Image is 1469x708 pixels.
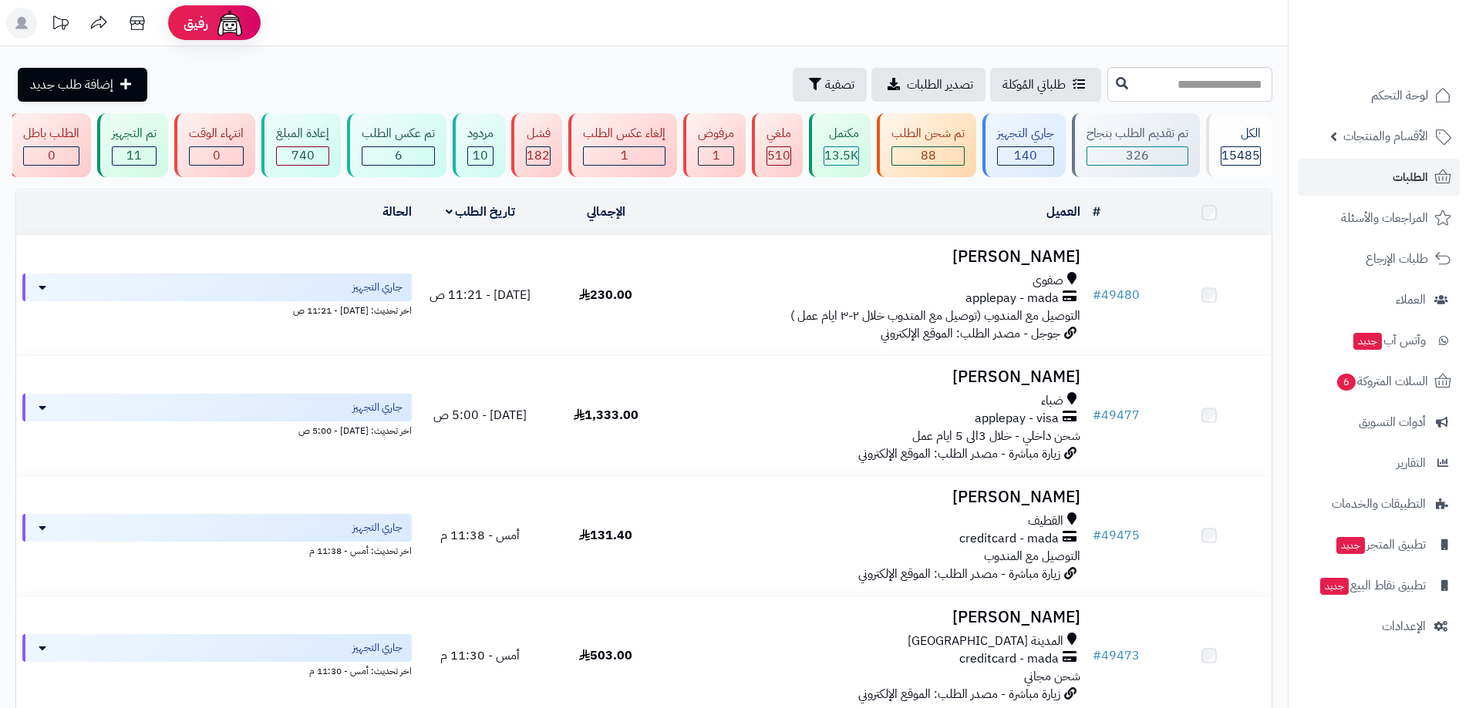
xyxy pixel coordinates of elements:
[1298,240,1460,277] a: طلبات الإرجاع
[1319,575,1426,596] span: تطبيق نقاط البيع
[23,125,79,143] div: الطلب باطل
[126,146,142,165] span: 11
[22,301,412,317] div: اخر تحديث: [DATE] - 11:21 ص
[258,113,344,177] a: إعادة المبلغ 740
[824,125,859,143] div: مكتمل
[1298,281,1460,318] a: العملاء
[1366,248,1428,270] span: طلبات الإرجاع
[1364,43,1454,75] img: logo-2.png
[1337,374,1356,391] span: 6
[113,147,156,165] div: 11
[1397,452,1426,474] span: التقارير
[1298,363,1460,400] a: السلات المتروكة6
[1093,406,1101,424] span: #
[1341,207,1428,229] span: المراجعات والأسئلة
[1024,667,1080,686] span: شحن مجاني
[1298,404,1460,441] a: أدوات التسويق
[446,203,516,221] a: تاريخ الطلب
[675,248,1080,266] h3: [PERSON_NAME]
[395,146,403,165] span: 6
[1382,616,1426,637] span: الإعدادات
[277,147,329,165] div: 740
[48,146,56,165] span: 0
[1393,166,1428,188] span: الطلبات
[858,445,1060,463] span: زيارة مباشرة - مصدر الطلب: الموقع الإلكتروني
[1093,526,1140,545] a: #49475
[1069,113,1203,177] a: تم تقديم الطلب بنجاح 326
[584,147,665,165] div: 1
[362,125,435,143] div: تم عكس الطلب
[749,113,806,177] a: ملغي 510
[440,526,520,545] span: أمس - 11:38 م
[574,406,638,424] span: 1,333.00
[1298,159,1460,196] a: الطلبات
[583,125,665,143] div: إلغاء عكس الطلب
[965,290,1059,307] span: applepay - mada
[352,280,403,295] span: جاري التجهيز
[975,410,1059,428] span: applepay - visa
[675,609,1080,626] h3: [PERSON_NAME]
[1002,75,1066,94] span: طلباتي المُوكلة
[921,146,936,165] span: 88
[767,125,791,143] div: ملغي
[1221,125,1261,143] div: الكل
[1093,286,1140,304] a: #49480
[1320,578,1349,595] span: جديد
[41,8,79,42] a: تحديثات المنصة
[1014,146,1037,165] span: 140
[1221,146,1260,165] span: 15485
[959,650,1059,668] span: creditcard - mada
[824,146,858,165] span: 13.5K
[1343,126,1428,147] span: الأقسام والمنتجات
[907,75,973,94] span: تصدير الطلبات
[1359,411,1426,433] span: أدوات التسويق
[213,146,221,165] span: 0
[959,530,1059,548] span: creditcard - mada
[1093,646,1101,665] span: #
[767,146,790,165] span: 510
[806,113,874,177] a: مكتمل 13.5K
[1298,200,1460,237] a: المراجعات والأسئلة
[824,147,858,165] div: 13470
[184,14,208,32] span: رفيق
[675,368,1080,386] h3: [PERSON_NAME]
[1336,371,1428,392] span: السلات المتروكة
[891,125,965,143] div: تم شحن الطلب
[352,640,403,656] span: جاري التجهيز
[24,147,79,165] div: 0
[908,633,1063,650] span: المدينة [GEOGRAPHIC_DATA]
[790,307,1080,325] span: التوصيل مع المندوب (توصيل مع المندوب خلال ٢-٣ ايام عمل )
[698,125,734,143] div: مرفوض
[18,68,147,102] a: إضافة طلب جديد
[344,113,450,177] a: تم عكس الطلب 6
[30,75,113,94] span: إضافة طلب جديد
[527,147,550,165] div: 182
[440,646,520,665] span: أمس - 11:30 م
[527,146,550,165] span: 182
[874,113,979,177] a: تم شحن الطلب 88
[579,286,632,304] span: 230.00
[565,113,680,177] a: إلغاء عكس الطلب 1
[1093,646,1140,665] a: #49473
[433,406,527,424] span: [DATE] - 5:00 ص
[1353,333,1382,350] span: جديد
[352,520,403,535] span: جاري التجهيز
[1093,406,1140,424] a: #49477
[979,113,1069,177] a: جاري التجهيز 140
[998,147,1053,165] div: 140
[526,125,551,143] div: فشل
[352,400,403,415] span: جاري التجهيز
[1093,203,1100,221] a: #
[1298,567,1460,604] a: تطبيق نقاط البيعجديد
[1126,146,1149,165] span: 326
[1335,534,1426,555] span: تطبيق المتجر
[382,203,412,221] a: الحالة
[1298,608,1460,645] a: الإعدادات
[912,427,1080,445] span: شحن داخلي - خلال 3الى 5 ايام عمل
[467,125,494,143] div: مردود
[767,147,790,165] div: 510
[362,147,434,165] div: 6
[871,68,986,102] a: تصدير الطلبات
[291,146,315,165] span: 740
[587,203,625,221] a: الإجمالي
